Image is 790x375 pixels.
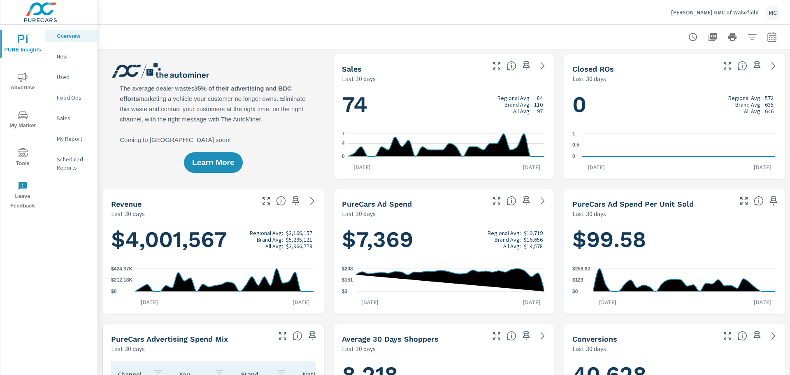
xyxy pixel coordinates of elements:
[572,266,590,272] text: $258.82
[744,108,762,114] p: All Avg:
[765,108,774,114] p: 646
[517,298,546,306] p: [DATE]
[342,266,353,272] text: $298
[45,133,98,145] div: My Report
[572,209,606,219] p: Last 30 days
[3,35,42,55] span: PURE Insights
[111,344,145,354] p: Last 30 days
[520,194,533,207] span: Save this to your personalized report
[342,200,412,208] h5: PureCars Ad Spend
[45,112,98,124] div: Sales
[704,29,721,45] button: "Export Report to PDF"
[582,163,611,171] p: [DATE]
[524,230,543,236] p: $19,719
[355,298,384,306] p: [DATE]
[289,194,302,207] span: Save this to your personalized report
[45,91,98,104] div: Fixed Ops
[537,108,543,114] p: 97
[572,226,777,254] h1: $99.58
[750,329,764,342] span: Save this to your personalized report
[342,74,376,84] p: Last 30 days
[572,335,617,343] h5: Conversions
[306,329,319,342] span: Save this to your personalized report
[767,59,780,72] a: See more details in report
[536,59,549,72] a: See more details in report
[348,163,376,171] p: [DATE]
[45,30,98,42] div: Overview
[0,25,45,214] div: nav menu
[135,298,164,306] p: [DATE]
[57,114,91,122] p: Sales
[45,50,98,63] div: New
[306,194,319,207] a: See more details in report
[342,289,348,294] text: $3
[57,52,91,61] p: New
[524,243,543,249] p: $14,578
[342,344,376,354] p: Last 30 days
[192,159,234,166] span: Learn More
[3,148,42,168] span: Tools
[342,91,546,119] h1: 74
[287,298,316,306] p: [DATE]
[490,59,503,72] button: Make Fullscreen
[507,196,516,206] span: Total cost of media for all PureCars channels for the selected dealership group over the selected...
[57,93,91,102] p: Fixed Ops
[504,101,531,108] p: Brand Avg:
[111,277,132,283] text: $212.18K
[737,194,750,207] button: Make Fullscreen
[57,73,91,81] p: Used
[342,335,439,343] h5: Average 30 Days Shoppers
[342,65,362,73] h5: Sales
[286,236,312,243] p: $5,295,121
[497,95,531,101] p: Regional Avg:
[111,209,145,219] p: Last 30 days
[537,95,543,101] p: 84
[488,230,521,236] p: Regional Avg:
[750,59,764,72] span: Save this to your personalized report
[513,108,531,114] p: All Avg:
[490,329,503,342] button: Make Fullscreen
[765,5,780,20] div: MC
[572,65,614,73] h5: Closed ROs
[767,329,780,342] a: See more details in report
[184,152,242,173] button: Learn More
[342,277,353,283] text: $151
[257,236,283,243] p: Brand Avg:
[45,71,98,83] div: Used
[342,209,376,219] p: Last 30 days
[572,277,583,283] text: $129
[111,200,142,208] h5: Revenue
[520,329,533,342] span: Save this to your personalized report
[724,29,741,45] button: Print Report
[111,266,132,272] text: $424.37K
[572,91,777,119] h1: 0
[3,110,42,130] span: My Market
[754,196,764,206] span: Average cost of advertising per each vehicle sold at the dealer over the selected date range. The...
[276,329,289,342] button: Make Fullscreen
[524,236,543,243] p: $16,656
[265,243,283,249] p: All Avg:
[767,194,780,207] span: Save this to your personalized report
[3,181,42,211] span: Leave Feedback
[744,29,760,45] button: Apply Filters
[111,289,117,294] text: $0
[572,200,694,208] h5: PureCars Ad Spend Per Unit Sold
[293,331,302,341] span: This table looks at how you compare to the amount of budget you spend per channel as opposed to y...
[286,243,312,249] p: $3,966,778
[534,101,543,108] p: 110
[517,163,546,171] p: [DATE]
[286,230,312,236] p: $3,166,157
[507,61,516,71] span: Number of vehicles sold by the dealership over the selected date range. [Source: This data is sou...
[765,95,774,101] p: 572
[765,101,774,108] p: 635
[721,329,734,342] button: Make Fullscreen
[490,194,503,207] button: Make Fullscreen
[737,61,747,71] span: Number of Repair Orders Closed by the selected dealership group over the selected time range. [So...
[728,95,762,101] p: Regional Avg:
[593,298,622,306] p: [DATE]
[748,163,777,171] p: [DATE]
[57,32,91,40] p: Overview
[276,196,286,206] span: Total sales revenue over the selected date range. [Source: This data is sourced from the dealer’s...
[342,226,546,254] h1: $7,369
[735,101,762,108] p: Brand Avg:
